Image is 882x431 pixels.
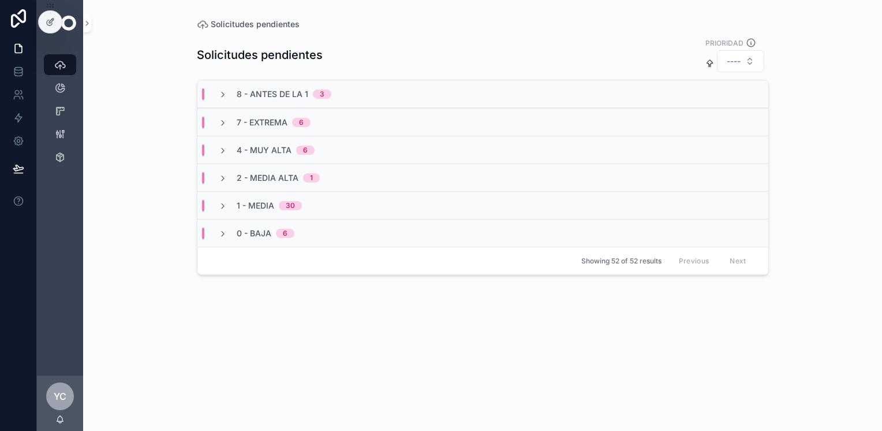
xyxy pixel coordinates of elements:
[237,172,298,184] span: 2 - Media Alta
[320,90,324,99] div: 3
[727,55,741,67] span: ----
[237,88,308,100] span: 8 - Antes de la 1
[237,117,287,128] span: 7 - Extrema
[237,228,271,239] span: 0 - Baja
[303,146,308,155] div: 6
[211,18,300,30] span: Solicitudes pendientes
[237,144,291,156] span: 4 - Muy Alta
[717,50,764,72] button: Select Button
[197,18,300,30] a: Solicitudes pendientes
[581,257,661,266] span: Showing 52 of 52 results
[705,38,743,48] label: PRIORIDAD
[286,201,295,210] div: 30
[237,200,274,211] span: 1 - Media
[283,229,287,238] div: 6
[197,47,323,63] h1: Solicitudes pendientes
[37,46,83,183] div: scrollable content
[299,118,304,127] div: 6
[54,389,66,403] span: YC
[310,173,313,183] div: 1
